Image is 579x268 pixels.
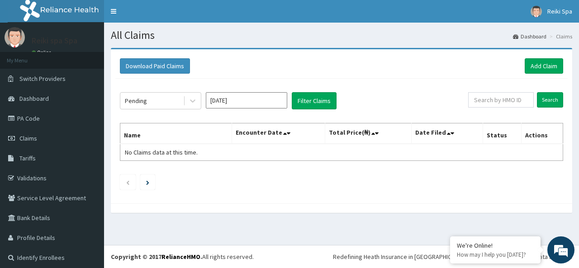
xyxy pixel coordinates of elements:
footer: All rights reserved. [104,245,579,268]
a: RelianceHMO [161,253,200,261]
button: Filter Claims [292,92,337,109]
span: No Claims data at this time. [125,148,198,156]
h1: All Claims [111,29,572,41]
a: Next page [146,178,149,186]
a: Online [32,49,53,56]
a: Previous page [126,178,130,186]
strong: Copyright © 2017 . [111,253,202,261]
th: Status [483,123,521,144]
li: Claims [547,33,572,40]
span: Tariffs [19,154,36,162]
input: Search [537,92,563,108]
th: Actions [521,123,563,144]
th: Date Filed [411,123,483,144]
input: Select Month and Year [206,92,287,108]
span: Claims [19,134,37,142]
img: User Image [5,27,25,47]
span: Reiki Spa [547,7,572,15]
p: How may I help you today? [457,251,534,259]
span: Dashboard [19,94,49,103]
th: Encounter Date [232,123,325,144]
th: Name [120,123,232,144]
a: Dashboard [513,33,546,40]
img: User Image [531,6,542,17]
p: Reiki spa Spa [32,37,77,45]
div: Pending [125,96,147,105]
a: Add Claim [525,58,563,74]
div: Redefining Heath Insurance in [GEOGRAPHIC_DATA] using Telemedicine and Data Science! [333,252,572,261]
th: Total Price(₦) [325,123,411,144]
input: Search by HMO ID [468,92,534,108]
button: Download Paid Claims [120,58,190,74]
span: Switch Providers [19,75,66,83]
div: We're Online! [457,241,534,249]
